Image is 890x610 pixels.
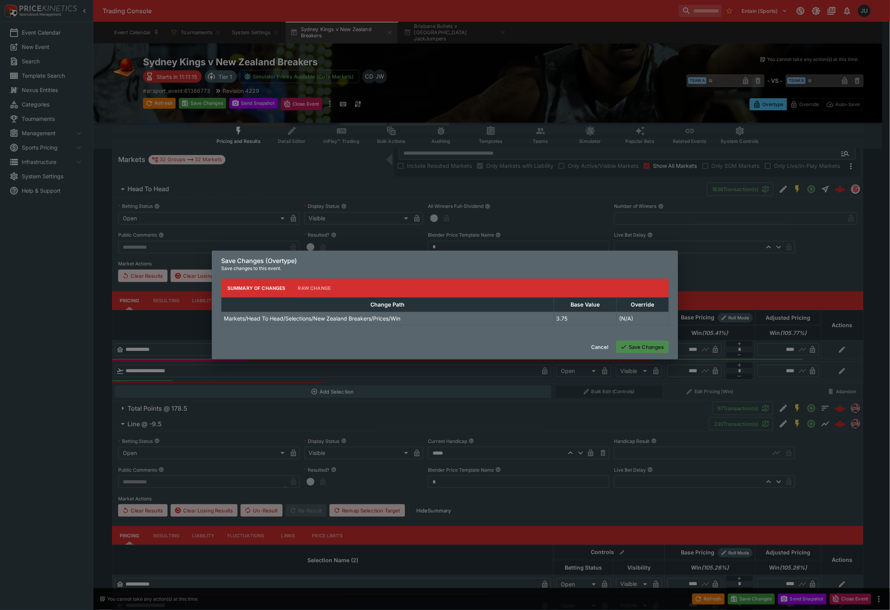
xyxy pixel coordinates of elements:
[222,298,554,312] th: Change Path
[224,314,400,322] p: Markets/Head To Head/Selections/New Zealand Breakers/Prices/Win
[292,279,337,297] button: Raw Change
[221,257,669,265] h6: Save Changes (Overtype)
[616,341,669,353] button: Save Changes
[586,341,613,353] button: Cancel
[617,298,669,312] th: Override
[617,312,669,325] td: (N/A)
[221,279,292,297] button: Summary of Changes
[221,265,669,272] p: Save changes to this event.
[554,298,616,312] th: Base Value
[554,312,616,325] td: 3.75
